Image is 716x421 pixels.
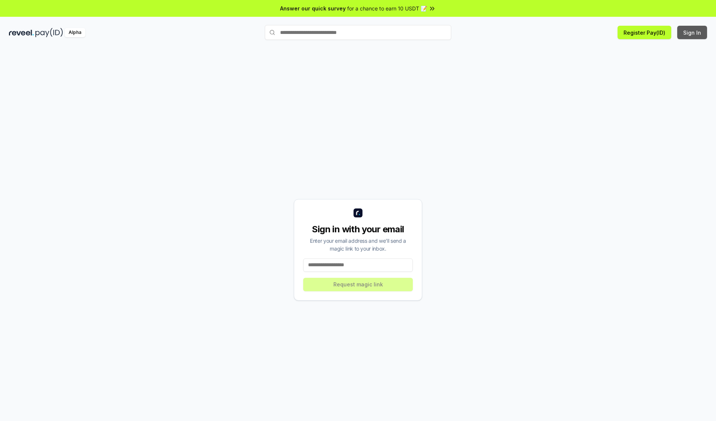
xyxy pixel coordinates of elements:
[618,26,671,39] button: Register Pay(ID)
[280,4,346,12] span: Answer our quick survey
[347,4,427,12] span: for a chance to earn 10 USDT 📝
[9,28,34,37] img: reveel_dark
[65,28,85,37] div: Alpha
[303,223,413,235] div: Sign in with your email
[303,237,413,252] div: Enter your email address and we’ll send a magic link to your inbox.
[677,26,707,39] button: Sign In
[354,208,362,217] img: logo_small
[35,28,63,37] img: pay_id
